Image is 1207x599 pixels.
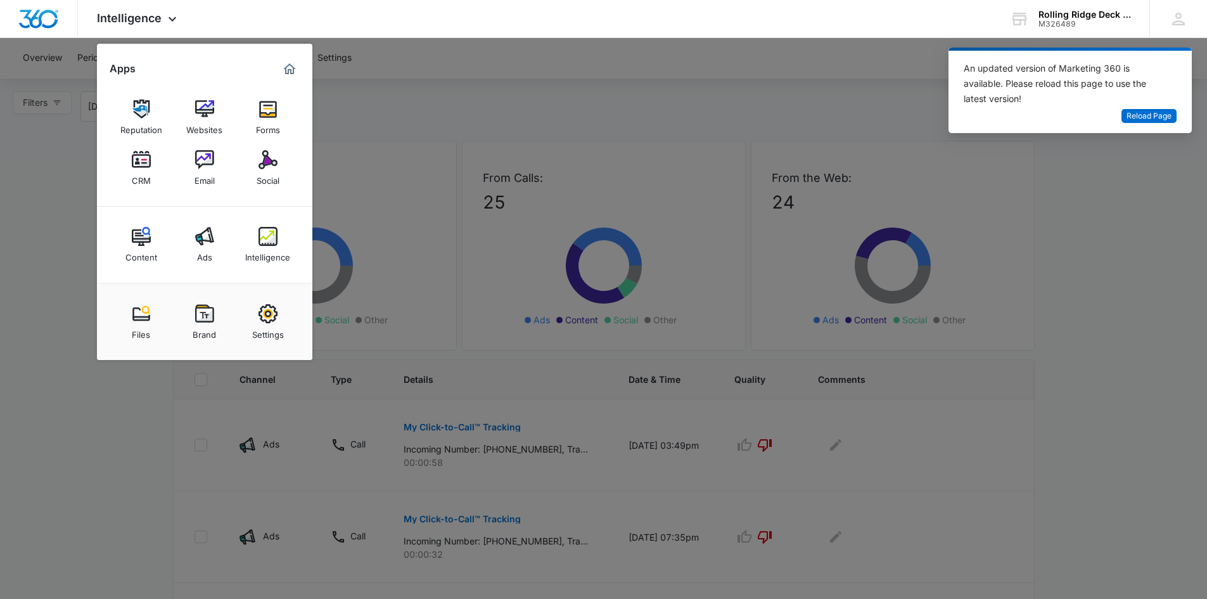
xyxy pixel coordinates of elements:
[193,323,216,340] div: Brand
[132,169,151,186] div: CRM
[244,144,292,192] a: Social
[245,246,290,262] div: Intelligence
[186,119,222,135] div: Websites
[97,11,162,25] span: Intelligence
[1038,20,1131,29] div: account id
[117,298,165,346] a: Files
[197,246,212,262] div: Ads
[195,169,215,186] div: Email
[181,93,229,141] a: Websites
[117,93,165,141] a: Reputation
[244,93,292,141] a: Forms
[257,169,279,186] div: Social
[117,221,165,269] a: Content
[181,298,229,346] a: Brand
[1121,109,1177,124] button: Reload Page
[1038,10,1131,20] div: account name
[244,221,292,269] a: Intelligence
[279,59,300,79] a: Marketing 360® Dashboard
[244,298,292,346] a: Settings
[132,323,150,340] div: Files
[181,221,229,269] a: Ads
[125,246,157,262] div: Content
[256,119,280,135] div: Forms
[252,323,284,340] div: Settings
[1127,110,1172,122] span: Reload Page
[117,144,165,192] a: CRM
[120,119,162,135] div: Reputation
[110,63,136,75] h2: Apps
[181,144,229,192] a: Email
[964,61,1161,106] div: An updated version of Marketing 360 is available. Please reload this page to use the latest version!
